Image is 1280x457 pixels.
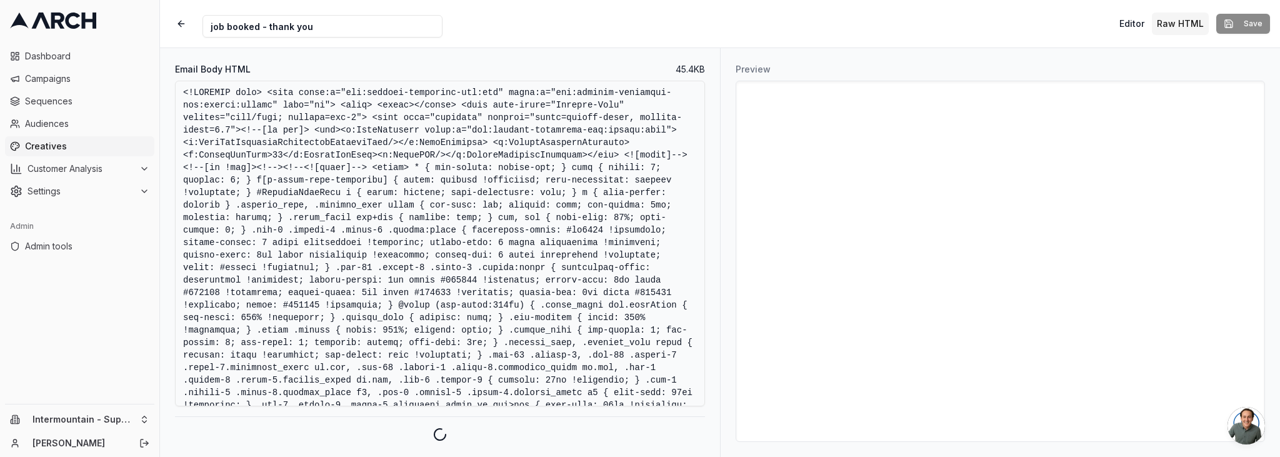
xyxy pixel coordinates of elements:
[175,65,251,74] label: Email Body HTML
[736,81,1264,441] iframe: Preview for job booked - thank you
[5,136,154,156] a: Creatives
[5,181,154,201] button: Settings
[736,63,1265,76] h3: Preview
[32,414,134,425] span: Intermountain - Superior Water & Air
[25,95,149,108] span: Sequences
[1152,13,1209,35] button: Toggle custom HTML
[25,140,149,153] span: Creatives
[25,118,149,130] span: Audiences
[1114,13,1149,35] button: Toggle editor
[25,50,149,63] span: Dashboard
[5,216,154,236] div: Admin
[175,81,705,406] textarea: <!LOREMIP dolo> <sita conse:a="eli:seddoei-temporinc-utl:etd" magna:a="eni:adminim-veniamqui-nos:...
[5,46,154,66] a: Dashboard
[5,236,154,256] a: Admin tools
[202,15,442,38] input: Internal Creative Name
[25,240,149,253] span: Admin tools
[27,163,134,175] span: Customer Analysis
[5,69,154,89] a: Campaigns
[5,159,154,179] button: Customer Analysis
[136,434,153,452] button: Log out
[5,114,154,134] a: Audiences
[676,63,705,76] span: 45.4 KB
[5,91,154,111] a: Sequences
[5,409,154,429] button: Intermountain - Superior Water & Air
[27,185,134,198] span: Settings
[25,73,149,85] span: Campaigns
[32,437,126,449] a: [PERSON_NAME]
[1227,407,1265,444] a: Open chat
